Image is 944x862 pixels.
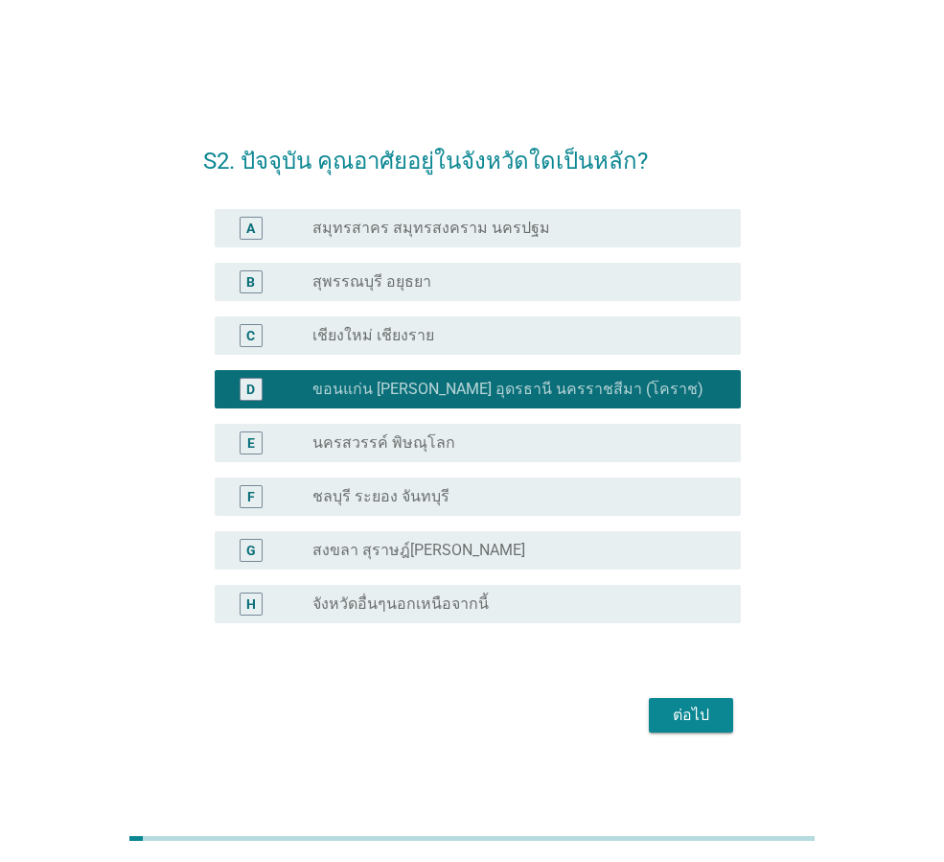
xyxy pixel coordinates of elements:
div: ต่อไป [664,704,718,727]
label: เชียงใหม่ เชียงราย [312,326,434,345]
label: ชลบุรี ระยอง จันทบุรี [312,487,449,506]
div: G [246,540,256,560]
label: สงขลา สุราษฎ์[PERSON_NAME] [312,541,525,560]
div: B [246,271,255,291]
h2: S2. ปัจจุบัน คุณอาศัยอยู่ในจังหวัดใดเป็นหลัก? [203,125,741,178]
div: A [246,218,255,238]
label: นครสวรรค์ พิษณุโลก [312,433,455,453]
div: C [246,325,255,345]
label: สมุทรสาคร สมุทรสงคราม นครปฐม [312,219,550,238]
div: F [247,486,255,506]
label: จังหวัดอื่นๆนอกเหนือจากนี้ [312,594,489,614]
button: ต่อไป [649,698,733,733]
label: สุพรรณบุรี อยุธยา [312,272,431,291]
div: H [246,594,256,614]
label: ขอนแก่น [PERSON_NAME] อุดรธานี นครราชสีมา (โคราช) [312,380,703,399]
div: E [247,432,255,453]
div: D [246,379,255,399]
